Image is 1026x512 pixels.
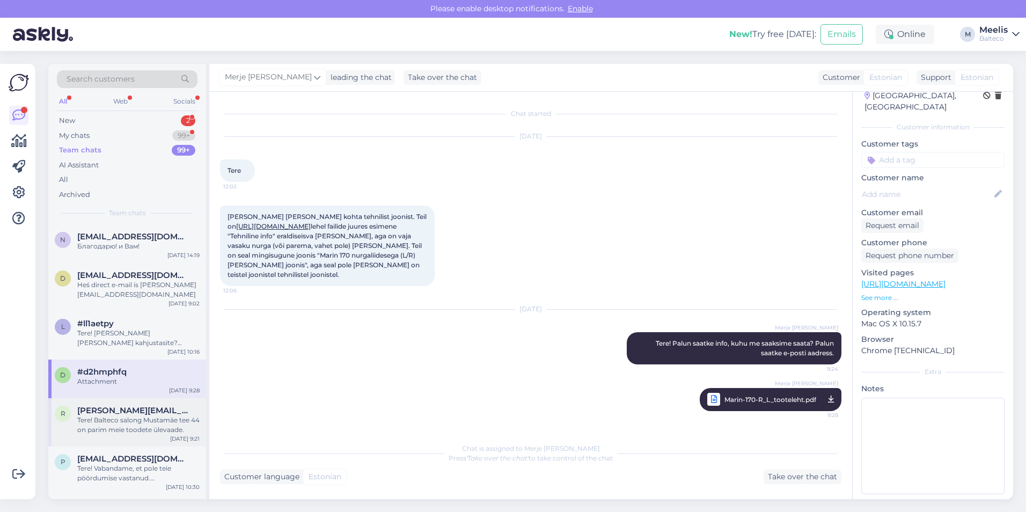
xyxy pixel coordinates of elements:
span: 9:28 [798,408,838,422]
div: Tere! Balteco salong Mustamäe tee 44 on parim meie toodete ülevaade. [77,415,200,435]
span: 9:24 [798,365,838,373]
span: dino@luxkbgallery.com [77,270,189,280]
span: Team chats [109,208,146,218]
span: raul.bachmann@gmail.com [77,406,189,415]
p: Customer tags [861,138,1005,150]
span: r [61,409,65,418]
div: Support [917,72,951,83]
div: 99+ [172,145,195,156]
div: [DATE] 10:30 [166,483,200,491]
span: 12:02 [223,182,263,191]
p: Notes [861,383,1005,394]
div: Customer information [861,122,1005,132]
div: Web [111,94,130,108]
input: Add a tag [861,152,1005,168]
div: [GEOGRAPHIC_DATA], [GEOGRAPHIC_DATA] [864,90,983,113]
div: All [59,174,68,185]
p: Customer phone [861,237,1005,248]
span: Estonian [309,471,341,482]
a: MeelisBalteco [979,26,1020,43]
div: Team chats [59,145,101,156]
div: [DATE] 9:21 [170,435,200,443]
div: Meelis [979,26,1008,34]
div: Chat started [220,109,841,119]
div: Request phone number [861,248,958,263]
div: M [960,27,975,42]
div: Socials [171,94,197,108]
div: All [57,94,69,108]
div: leading the chat [326,72,392,83]
div: Archived [59,189,90,200]
div: 2 [181,115,195,126]
span: Estonian [961,72,993,83]
i: 'Take over the chat' [466,454,529,462]
div: 99+ [172,130,195,141]
span: p [61,458,65,466]
b: New! [729,29,752,39]
a: [URL][DOMAIN_NAME] [236,222,311,230]
div: [DATE] 9:28 [169,386,200,394]
div: Tere! [PERSON_NAME] [PERSON_NAME] kahjustasite? Kivivanni või akrüülvanni? [77,328,200,348]
div: Balteco [979,34,1008,43]
span: d [60,274,65,282]
span: Enable [565,4,596,13]
span: #ll1aetpy [77,319,114,328]
div: Try free [DATE]: [729,28,816,41]
span: Tere [228,166,241,174]
span: Marin-170-R_L_tooteleht.pdf [724,393,816,406]
input: Add name [862,188,992,200]
span: Merje [PERSON_NAME] [775,379,838,387]
span: Tere! Palun saatke info, kuhu me saaksime saata? Palun saatke e-posti aadress. [656,339,836,357]
p: Operating system [861,307,1005,318]
p: See more ... [861,293,1005,303]
button: Emails [820,24,863,45]
div: Extra [861,367,1005,377]
div: Take over the chat [404,70,481,85]
span: 12:06 [223,287,263,295]
p: Chrome [TECHNICAL_ID] [861,345,1005,356]
span: Merje [PERSON_NAME] [225,71,312,83]
span: post975@hotmail.com [77,454,189,464]
div: [DATE] 14:19 [167,251,200,259]
div: Благодарю! и Вам! [77,242,200,251]
span: Merje [PERSON_NAME] [775,324,838,332]
div: My chats [59,130,90,141]
span: n [60,236,65,244]
span: nbodunkova@gmail.com [77,232,189,242]
p: Mac OS X 10.15.7 [861,318,1005,330]
div: Online [876,25,934,44]
img: Askly Logo [9,72,29,93]
div: Request email [861,218,924,233]
div: [DATE] 9:02 [168,299,200,308]
div: New [59,115,75,126]
div: Heś direct e-mail is [PERSON_NAME][EMAIL_ADDRESS][DOMAIN_NAME] [77,280,200,299]
p: Browser [861,334,1005,345]
div: [DATE] [220,131,841,141]
div: Tere! Vabandame, et pole teie pöördumise vastanud. Administratsioon ja tehased on kollektiivsel p... [77,464,200,483]
span: [PERSON_NAME] [PERSON_NAME] kohta tehnilist joonist. Teil on lehel failide juures esimene "Tehnil... [228,213,428,279]
div: AI Assistant [59,160,99,171]
p: Customer name [861,172,1005,184]
div: Customer [818,72,860,83]
a: [URL][DOMAIN_NAME] [861,279,946,289]
div: Customer language [220,471,299,482]
span: #d2hmphfq [77,367,127,377]
div: [DATE] 10:16 [167,348,200,356]
a: Merje [PERSON_NAME]Marin-170-R_L_tooteleht.pdf9:28 [700,388,841,411]
div: Attachment [77,377,200,386]
div: [DATE] [220,304,841,314]
span: Chat is assigned to Merje [PERSON_NAME] [462,444,600,452]
span: Estonian [869,72,902,83]
p: Customer email [861,207,1005,218]
span: l [61,323,65,331]
span: Search customers [67,74,135,85]
div: Take over the chat [764,470,841,484]
p: Visited pages [861,267,1005,279]
span: Press to take control of the chat [449,454,613,462]
span: d [60,371,65,379]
